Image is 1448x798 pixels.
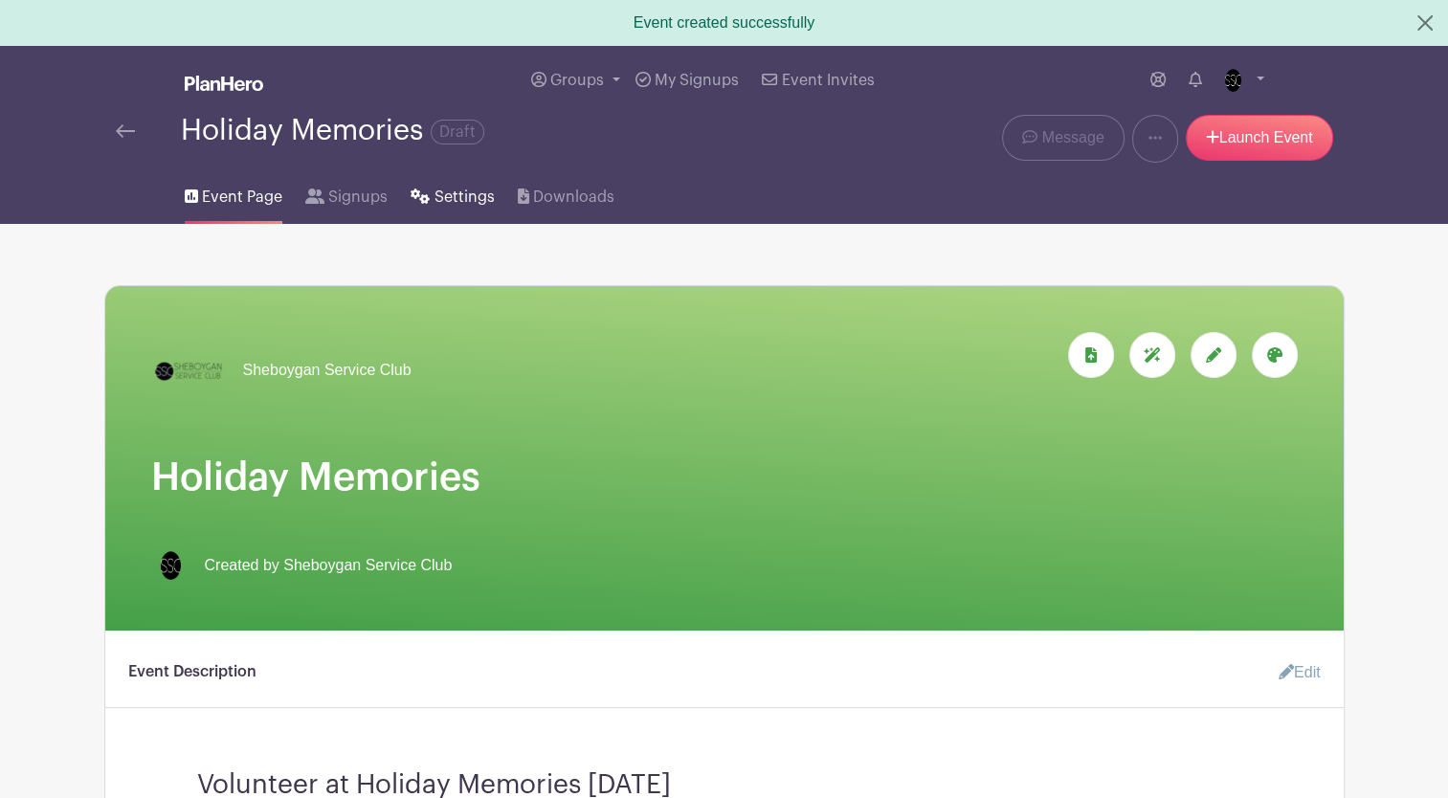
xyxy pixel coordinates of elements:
h6: Event Description [128,663,256,681]
span: Signups [328,186,388,209]
a: Event Invites [754,46,881,115]
span: Groups [550,73,604,88]
img: SSC%20Circle%20Logo%20(1).png [151,546,189,585]
span: Event Page [202,186,282,209]
span: Created by Sheboygan Service Club [205,554,453,577]
a: Launch Event [1186,115,1333,161]
div: Holiday Memories [181,115,484,146]
img: logo_white-6c42ec7e38ccf1d336a20a19083b03d10ae64f83f12c07503d8b9e83406b4c7d.svg [185,76,263,91]
span: Settings [434,186,495,209]
a: Message [1002,115,1124,161]
a: Downloads [518,163,614,224]
a: Groups [524,46,628,115]
a: My Signups [628,46,746,115]
span: Downloads [533,186,614,209]
img: back-arrow-29a5d9b10d5bd6ae65dc969a981735edf675c4d7a1fe02e03b50dbd4ba3cdb55.svg [116,124,135,138]
a: Event Page [185,163,282,224]
a: Edit [1263,654,1321,692]
span: Draft [431,120,484,144]
span: My Signups [655,73,739,88]
h1: Holiday Memories [151,454,1298,500]
img: SSC_Logo_NEW.png [151,332,228,409]
a: Sheboygan Service Club [151,332,412,409]
span: Message [1042,126,1104,149]
span: Sheboygan Service Club [243,359,412,382]
a: Signups [305,163,388,224]
img: SSC%20Circle%20Logo%20(1).png [1217,65,1248,96]
span: Event Invites [782,73,875,88]
a: Settings [411,163,494,224]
